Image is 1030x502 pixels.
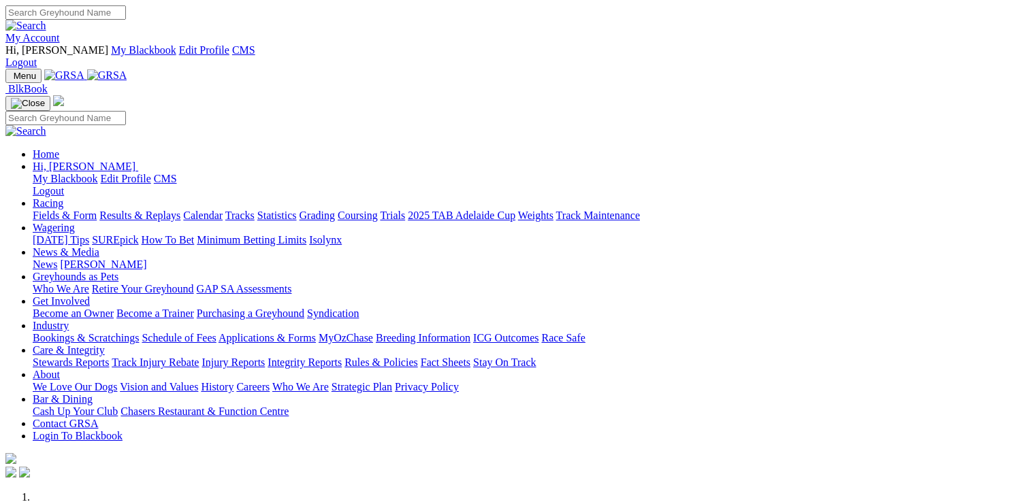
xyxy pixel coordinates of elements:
[60,258,146,270] a: [PERSON_NAME]
[33,307,114,319] a: Become an Owner
[92,234,138,246] a: SUREpick
[473,356,536,368] a: Stay On Track
[376,332,470,344] a: Breeding Information
[183,210,223,221] a: Calendar
[99,210,180,221] a: Results & Replays
[33,222,75,233] a: Wagering
[5,44,1025,69] div: My Account
[33,405,1025,418] div: Bar & Dining
[272,381,329,392] a: Who We Are
[112,356,199,368] a: Track Injury Rebate
[541,332,585,344] a: Race Safe
[33,332,1025,344] div: Industry
[87,69,127,82] img: GRSA
[33,148,59,160] a: Home
[236,381,270,392] a: Careers
[33,369,60,380] a: About
[338,210,378,221] a: Coursing
[5,5,126,20] input: Search
[5,111,126,125] input: Search
[5,56,37,68] a: Logout
[319,332,373,344] a: MyOzChase
[33,185,64,197] a: Logout
[33,295,90,307] a: Get Involved
[33,197,63,209] a: Racing
[142,234,195,246] a: How To Bet
[33,307,1025,320] div: Get Involved
[33,258,1025,271] div: News & Media
[33,283,89,295] a: Who We Are
[33,381,117,392] a: We Love Our Dogs
[92,283,194,295] a: Retire Your Greyhound
[8,83,48,95] span: BlkBook
[33,320,69,331] a: Industry
[120,405,289,417] a: Chasers Restaurant & Function Centre
[197,234,306,246] a: Minimum Betting Limits
[5,453,16,464] img: logo-grsa-white.png
[518,210,553,221] a: Weights
[33,381,1025,393] div: About
[179,44,229,56] a: Edit Profile
[33,210,97,221] a: Fields & Form
[33,161,138,172] a: Hi, [PERSON_NAME]
[116,307,194,319] a: Become a Trainer
[33,418,98,429] a: Contact GRSA
[33,173,1025,197] div: Hi, [PERSON_NAME]
[5,83,48,95] a: BlkBook
[33,161,135,172] span: Hi, [PERSON_NAME]
[556,210,640,221] a: Track Maintenance
[344,356,418,368] a: Rules & Policies
[33,258,57,270] a: News
[44,69,84,82] img: GRSA
[473,332,538,344] a: ICG Outcomes
[33,283,1025,295] div: Greyhounds as Pets
[332,381,392,392] a: Strategic Plan
[309,234,342,246] a: Isolynx
[380,210,405,221] a: Trials
[5,96,50,111] button: Toggle navigation
[202,356,265,368] a: Injury Reports
[257,210,297,221] a: Statistics
[268,356,342,368] a: Integrity Reports
[33,430,123,441] a: Login To Blackbook
[33,234,1025,246] div: Wagering
[33,234,89,246] a: [DATE] Tips
[33,344,105,356] a: Care & Integrity
[33,356,1025,369] div: Care & Integrity
[53,95,64,106] img: logo-grsa-white.png
[307,307,359,319] a: Syndication
[5,44,108,56] span: Hi, [PERSON_NAME]
[33,246,99,258] a: News & Media
[5,467,16,478] img: facebook.svg
[197,283,292,295] a: GAP SA Assessments
[11,98,45,109] img: Close
[33,405,118,417] a: Cash Up Your Club
[5,125,46,137] img: Search
[111,44,176,56] a: My Blackbook
[5,32,60,44] a: My Account
[19,467,30,478] img: twitter.svg
[101,173,151,184] a: Edit Profile
[33,210,1025,222] div: Racing
[5,69,42,83] button: Toggle navigation
[300,210,335,221] a: Grading
[421,356,470,368] a: Fact Sheets
[154,173,177,184] a: CMS
[33,271,118,282] a: Greyhounds as Pets
[142,332,216,344] a: Schedule of Fees
[5,20,46,32] img: Search
[408,210,515,221] a: 2025 TAB Adelaide Cup
[395,381,459,392] a: Privacy Policy
[219,332,316,344] a: Applications & Forms
[201,381,234,392] a: History
[232,44,255,56] a: CMS
[225,210,255,221] a: Tracks
[14,71,36,81] span: Menu
[197,307,304,319] a: Purchasing a Greyhound
[33,332,139,344] a: Bookings & Scratchings
[33,393,93,405] a: Bar & Dining
[120,381,198,392] a: Vision and Values
[33,173,98,184] a: My Blackbook
[33,356,109,368] a: Stewards Reports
